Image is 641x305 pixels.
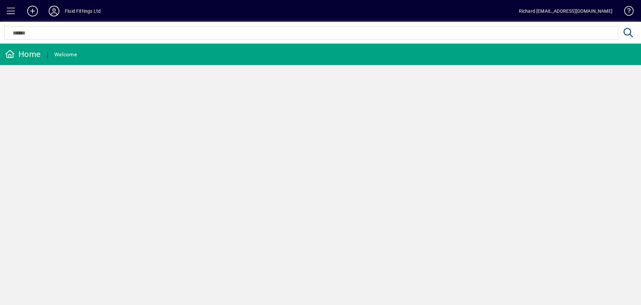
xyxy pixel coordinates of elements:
button: Profile [43,5,65,17]
div: Home [5,49,41,60]
a: Knowledge Base [619,1,633,23]
div: Fluid Fittings Ltd [65,6,101,16]
button: Add [22,5,43,17]
div: Welcome [54,49,77,60]
div: Richard [EMAIL_ADDRESS][DOMAIN_NAME] [519,6,612,16]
